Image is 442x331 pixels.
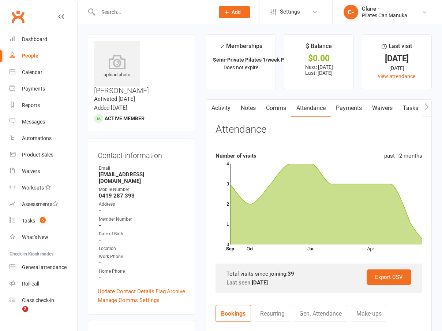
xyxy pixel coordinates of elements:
a: Flag [156,287,166,296]
p: Next: [DATE] Last: [DATE] [291,64,347,76]
a: Waivers [367,100,398,117]
div: Last visit [382,41,412,55]
div: upload photo [94,55,140,79]
div: C- [344,5,358,19]
div: Total visits since joining: [226,269,411,278]
div: Messages [22,119,45,125]
div: Pilates Can Manuka [362,12,407,19]
div: Date of Birth [99,231,185,238]
div: What's New [22,234,48,240]
button: Add [219,6,250,18]
a: What's New [10,229,77,246]
strong: - [99,222,185,229]
span: 2 [22,306,28,312]
strong: - [99,237,185,243]
strong: 39 [288,271,294,277]
a: Automations [10,130,77,147]
div: Dashboard [22,36,47,42]
a: Comms [261,100,291,117]
span: Settings [280,4,300,20]
div: Memberships [220,41,262,55]
strong: [EMAIL_ADDRESS][DOMAIN_NAME] [99,171,185,184]
div: $0.00 [291,55,347,62]
a: Dashboard [10,31,77,48]
a: Update Contact Details [98,287,154,296]
a: Tasks 5 [10,213,77,229]
a: Activity [206,100,236,117]
div: Home Phone [99,268,185,275]
a: Waivers [10,163,77,180]
div: Tasks [22,218,35,224]
span: Add [232,9,241,15]
a: People [10,48,77,64]
div: Mobile Number [99,186,185,193]
div: Waivers [22,168,40,174]
strong: - [99,207,185,214]
span: 5 [40,217,46,223]
div: Product Sales [22,152,53,158]
div: Member Number [99,216,185,223]
div: Location [99,245,185,252]
a: Assessments [10,196,77,213]
div: Payments [22,86,45,92]
i: ✓ [220,43,224,50]
a: Product Sales [10,147,77,163]
div: Email [99,165,185,172]
div: Work Phone [99,253,185,260]
h3: Contact information [98,148,185,159]
div: Address [99,201,185,208]
div: past 12 months [384,151,422,160]
div: Claire - [362,5,407,12]
strong: 0419 287 393 [99,192,185,199]
a: Manage Comms Settings [98,296,160,305]
a: view attendance [378,73,415,79]
h3: [PERSON_NAME] [94,41,189,95]
div: General attendance [22,264,67,270]
a: Clubworx [9,7,27,26]
time: Added [DATE] [94,104,127,111]
div: $ Balance [306,41,332,55]
a: Reports [10,97,77,114]
a: Workouts [10,180,77,196]
span: Active member [105,115,145,121]
a: Bookings [216,305,251,322]
strong: - [99,260,185,266]
div: Calendar [22,69,42,75]
a: Tasks [398,100,423,117]
a: Archive [167,287,185,296]
a: Roll call [10,276,77,292]
a: Payments [10,81,77,97]
a: Gen. Attendance [294,305,347,322]
div: Reports [22,102,40,108]
a: Make-ups [351,305,387,322]
a: Class kiosk mode [10,292,77,309]
div: Assessments [22,201,58,207]
h3: Attendance [216,124,266,135]
a: Recurring [255,305,290,322]
a: Attendance [291,100,331,117]
strong: Semi-Private Pilates 1/week PAYG [213,57,293,63]
div: Class check-in [22,297,54,303]
a: Payments [331,100,367,117]
div: Automations [22,135,52,141]
strong: Number of visits [216,152,256,159]
a: Messages [10,114,77,130]
div: Last seen: [226,278,411,287]
div: People [22,53,38,59]
iframe: Intercom live chat [7,306,25,324]
div: [DATE] [369,64,425,72]
a: Calendar [10,64,77,81]
strong: [DATE] [252,279,268,286]
a: Notes [236,100,261,117]
a: Export CSV [367,269,411,285]
strong: - [99,275,185,281]
a: General attendance kiosk mode [10,259,77,276]
div: Roll call [22,281,39,287]
span: Does not expire [224,65,258,70]
time: Activated [DATE] [94,96,135,102]
div: Workouts [22,185,44,191]
div: [DATE] [369,55,425,62]
input: Search... [96,7,209,17]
